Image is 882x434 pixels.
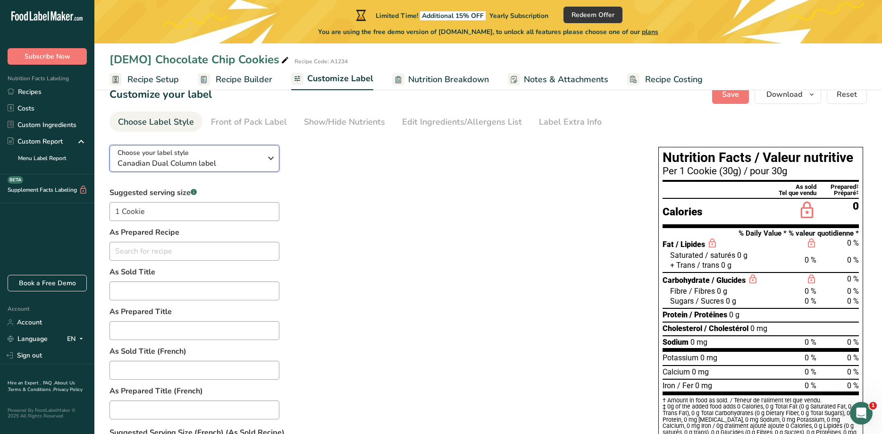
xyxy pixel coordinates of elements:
button: Redeem Offer [563,7,622,23]
span: 0 % [805,381,816,390]
div: Tel que vendu [779,190,816,196]
span: You are using the free demo version of [DOMAIN_NAME], to unlock all features please choose one of... [318,27,658,37]
span: 0 % [847,255,859,264]
input: Search for recipe [109,242,279,261]
div: † Amount in food as sold. / Teneur de l'aliment tel que vendu. [663,397,859,404]
span: + Trans [670,261,695,270]
span: / Fer [677,381,693,390]
span: 0 mg [750,323,767,333]
span: 0 g [737,250,748,260]
span: Iron [663,381,675,390]
span: / Sucres [696,297,724,306]
span: Additional 15% OFF [420,11,486,20]
span: Sugars [670,297,694,306]
h1: Customize your label [109,87,212,102]
label: As Prepared Recipe [109,227,279,238]
span: Saturated [670,251,703,260]
span: 0 g [717,286,727,296]
a: Language [8,331,48,347]
span: / Cholestérol [704,324,748,333]
span: 0 % [847,274,859,283]
div: Front of Pack Label [211,116,287,128]
span: / trans [697,261,719,270]
div: Edit Ingredients/Allergens List [402,116,522,128]
span: / Fibres [689,287,715,296]
a: Recipe Costing [627,69,703,90]
span: 0 mg [690,337,707,347]
div: 0 [816,201,859,224]
label: As Prepared Title (French) [109,385,279,397]
span: Potassium [663,353,698,362]
div: % Daily Value * % valeur quotidienne * [663,230,859,237]
div: Per 1 Cookie (30g) / pour 30g [663,166,859,176]
span: Canadian Dual Column label [118,158,261,169]
div: Custom Report [8,136,63,146]
span: Reset [837,89,857,100]
button: Subscribe Now [8,48,87,65]
div: ‡ [856,190,859,196]
span: 0 % [805,287,816,296]
span: 0 g [729,310,739,320]
div: [DEMO] Chocolate Chip Cookies [109,51,291,68]
a: Book a Free Demo [8,275,87,291]
a: Privacy Policy [53,386,83,393]
span: Notes & Attachments [524,73,608,86]
div: Choose Label Style [118,116,194,128]
label: As Sold Title [109,266,279,278]
span: Cholesterol [663,324,702,333]
span: Calcium [663,367,690,376]
span: 0 % [805,338,816,347]
a: Customize Label [291,68,373,91]
a: Terms & Conditions . [8,386,53,393]
label: Suggested serving size [109,187,279,198]
label: As Sold Title (French) [109,346,279,357]
span: Fibre [670,287,687,296]
span: 0 mg [695,381,712,391]
span: 0 mg [700,353,717,363]
span: 0 % [847,287,859,296]
span: 0 % [847,297,859,306]
a: About Us . [8,380,75,393]
span: 0 % [805,297,816,306]
span: Download [766,89,802,100]
span: 0 mg [692,367,709,377]
button: Reset [827,85,867,104]
div: As sold [796,184,816,190]
span: 0 % [847,238,859,247]
span: Recipe Builder [216,73,272,86]
a: Notes & Attachments [508,69,608,90]
div: ‡ [856,184,859,190]
div: Label Extra Info [539,116,602,128]
span: / Lipides [676,240,705,249]
label: As Prepared Title [109,306,279,317]
span: Carbohydrate [663,276,710,285]
div: Calories [663,206,703,217]
span: 0 % [847,353,859,362]
a: Nutrition Breakdown [392,69,489,90]
span: plans [642,27,658,36]
span: Recipe Costing [645,73,703,86]
span: Save [722,89,739,100]
button: Download [755,85,821,104]
button: Save [712,85,749,104]
span: Yearly Subscription [489,11,548,20]
span: 0 % [847,381,859,390]
span: / saturés [705,251,735,260]
span: 0 g [726,296,736,306]
span: Sodium [663,338,689,347]
div: Préparé [816,190,859,196]
a: Hire an Expert . [8,380,41,386]
span: Protein [663,310,688,319]
a: Recipe Builder [198,69,272,90]
span: Redeem Offer [571,10,614,20]
span: / Glucides [712,276,746,285]
div: BETA [8,176,23,184]
a: Recipe Setup [109,69,179,90]
iframe: Intercom live chat [850,402,873,425]
span: 0 % [805,367,816,376]
div: Prepared [816,184,859,190]
span: Choose your label style [118,148,189,158]
span: Recipe Setup [127,73,179,86]
span: / Protéines [689,310,727,319]
span: Customize Label [307,72,373,85]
